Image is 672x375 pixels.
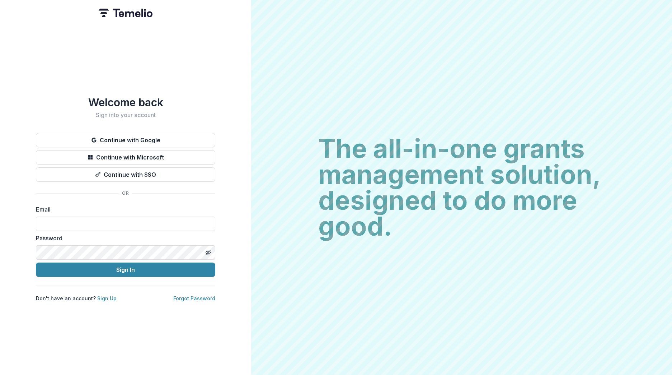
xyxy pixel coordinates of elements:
[36,263,215,277] button: Sign In
[173,295,215,301] a: Forgot Password
[36,234,211,242] label: Password
[36,112,215,119] h2: Sign into your account
[97,295,117,301] a: Sign Up
[36,295,117,302] p: Don't have an account?
[99,9,152,17] img: Temelio
[36,205,211,214] label: Email
[36,167,215,182] button: Continue with SSO
[36,96,215,109] h1: Welcome back
[202,247,214,258] button: Toggle password visibility
[36,150,215,165] button: Continue with Microsoft
[36,133,215,147] button: Continue with Google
